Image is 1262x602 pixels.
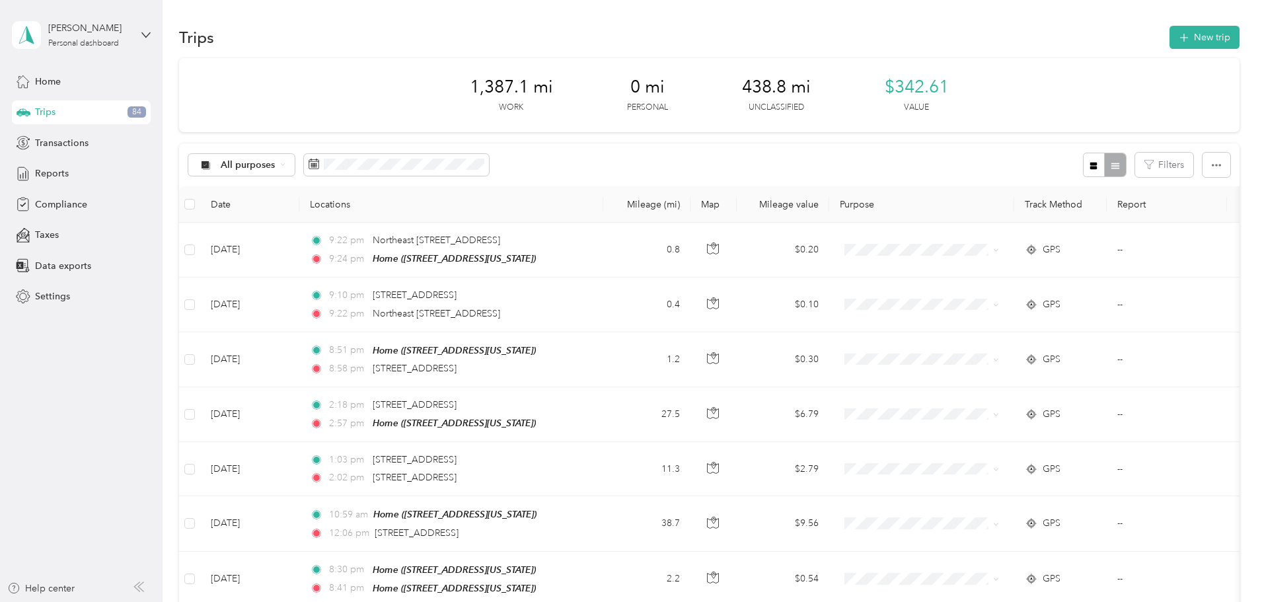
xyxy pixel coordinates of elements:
[1107,442,1227,496] td: --
[329,398,367,412] span: 2:18 pm
[742,77,811,98] span: 438.8 mi
[737,278,829,332] td: $0.10
[737,387,829,442] td: $6.79
[200,278,299,332] td: [DATE]
[603,387,690,442] td: 27.5
[373,418,536,428] span: Home ([STREET_ADDRESS][US_STATE])
[373,235,500,246] span: Northeast [STREET_ADDRESS]
[373,583,536,593] span: Home ([STREET_ADDRESS][US_STATE])
[603,186,690,223] th: Mileage (mi)
[329,526,369,541] span: 12:06 pm
[737,496,829,551] td: $9.56
[35,228,59,242] span: Taxes
[603,223,690,278] td: 0.8
[749,102,804,114] p: Unclassified
[885,77,949,98] span: $342.61
[329,233,367,248] span: 9:22 pm
[35,136,89,150] span: Transactions
[200,186,299,223] th: Date
[373,454,457,465] span: [STREET_ADDRESS]
[1014,186,1107,223] th: Track Method
[373,564,536,575] span: Home ([STREET_ADDRESS][US_STATE])
[737,223,829,278] td: $0.20
[329,343,367,357] span: 8:51 pm
[373,289,457,301] span: [STREET_ADDRESS]
[1169,26,1240,49] button: New trip
[375,527,459,539] span: [STREET_ADDRESS]
[627,102,668,114] p: Personal
[373,345,536,356] span: Home ([STREET_ADDRESS][US_STATE])
[737,332,829,387] td: $0.30
[128,106,146,118] span: 84
[470,77,553,98] span: 1,387.1 mi
[603,442,690,496] td: 11.3
[904,102,929,114] p: Value
[329,562,367,577] span: 8:30 pm
[603,332,690,387] td: 1.2
[1135,153,1193,177] button: Filters
[373,363,457,374] span: [STREET_ADDRESS]
[299,186,603,223] th: Locations
[200,387,299,442] td: [DATE]
[690,186,737,223] th: Map
[373,308,500,319] span: Northeast [STREET_ADDRESS]
[373,472,457,483] span: [STREET_ADDRESS]
[1188,528,1262,602] iframe: Everlance-gr Chat Button Frame
[737,186,829,223] th: Mileage value
[737,442,829,496] td: $2.79
[1043,352,1060,367] span: GPS
[48,40,119,48] div: Personal dashboard
[35,167,69,180] span: Reports
[603,278,690,332] td: 0.4
[329,416,367,431] span: 2:57 pm
[200,332,299,387] td: [DATE]
[329,508,368,522] span: 10:59 am
[35,75,61,89] span: Home
[1043,407,1060,422] span: GPS
[200,442,299,496] td: [DATE]
[35,105,56,119] span: Trips
[1107,387,1227,442] td: --
[7,582,75,595] button: Help center
[1107,186,1227,223] th: Report
[221,161,276,170] span: All purposes
[35,259,91,273] span: Data exports
[373,253,536,264] span: Home ([STREET_ADDRESS][US_STATE])
[373,509,537,519] span: Home ([STREET_ADDRESS][US_STATE])
[1043,297,1060,312] span: GPS
[329,361,367,376] span: 8:58 pm
[35,198,87,211] span: Compliance
[48,21,131,35] div: [PERSON_NAME]
[329,470,367,485] span: 2:02 pm
[1107,496,1227,551] td: --
[200,496,299,551] td: [DATE]
[1043,243,1060,257] span: GPS
[35,289,70,303] span: Settings
[329,252,367,266] span: 9:24 pm
[1043,516,1060,531] span: GPS
[603,496,690,551] td: 38.7
[829,186,1014,223] th: Purpose
[499,102,523,114] p: Work
[329,453,367,467] span: 1:03 pm
[1107,278,1227,332] td: --
[1107,223,1227,278] td: --
[179,30,214,44] h1: Trips
[373,399,457,410] span: [STREET_ADDRESS]
[1107,332,1227,387] td: --
[200,223,299,278] td: [DATE]
[1043,462,1060,476] span: GPS
[1043,572,1060,586] span: GPS
[329,307,367,321] span: 9:22 pm
[329,581,367,595] span: 8:41 pm
[329,288,367,303] span: 9:10 pm
[630,77,665,98] span: 0 mi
